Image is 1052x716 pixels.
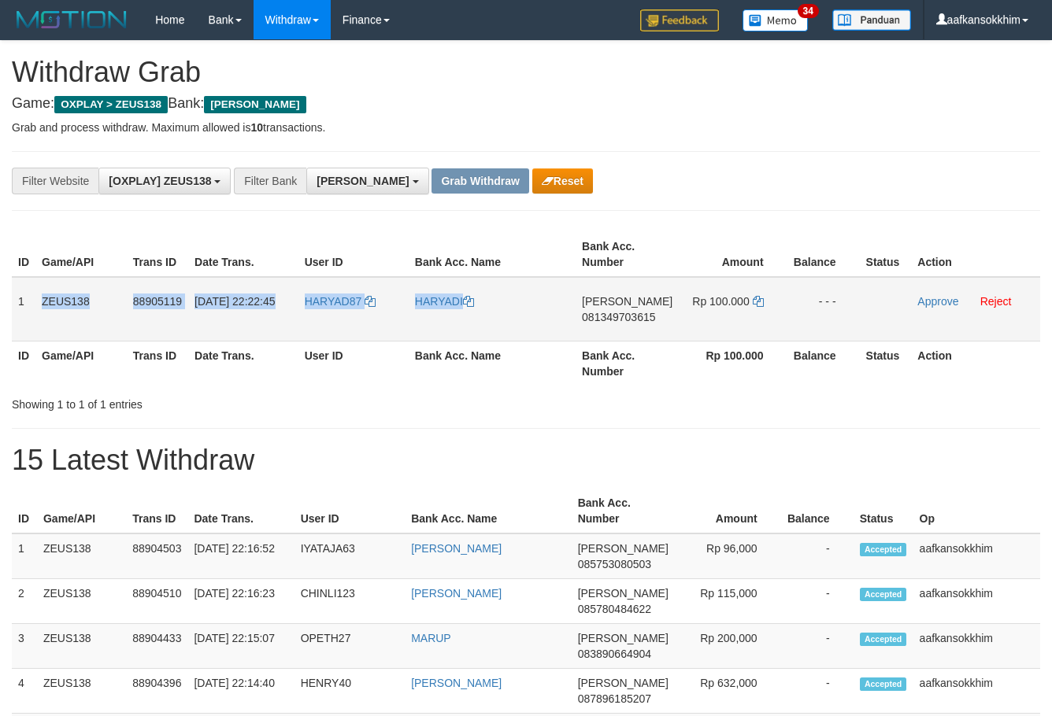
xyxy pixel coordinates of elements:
[37,579,126,624] td: ZEUS138
[692,295,749,308] span: Rp 100.000
[917,295,958,308] a: Approve
[572,489,675,533] th: Bank Acc. Number
[54,96,168,113] span: OXPLAY > ZEUS138
[675,579,781,624] td: Rp 115,000
[798,4,819,18] span: 34
[12,390,427,412] div: Showing 1 to 1 of 1 entries
[781,579,854,624] td: -
[787,277,860,341] td: - - -
[126,533,187,579] td: 88904503
[109,175,211,187] span: [OXPLAY] ZEUS138
[35,232,127,277] th: Game/API
[12,669,37,714] td: 4
[913,579,1040,624] td: aafkansokkhim
[860,677,907,691] span: Accepted
[753,295,764,308] a: Copy 100000 to clipboard
[405,489,572,533] th: Bank Acc. Name
[294,533,406,579] td: IYATAJA63
[126,579,187,624] td: 88904510
[12,341,35,386] th: ID
[411,587,502,600] a: [PERSON_NAME]
[860,341,912,386] th: Status
[781,624,854,669] td: -
[582,295,672,308] span: [PERSON_NAME]
[294,624,406,669] td: OPETH27
[411,677,502,689] a: [PERSON_NAME]
[133,295,182,308] span: 88905119
[578,632,669,644] span: [PERSON_NAME]
[250,121,263,134] strong: 10
[532,168,593,194] button: Reset
[409,232,576,277] th: Bank Acc. Name
[578,648,651,660] span: Copy 083890664904 to clipboard
[298,232,409,277] th: User ID
[12,579,37,624] td: 2
[675,624,781,669] td: Rp 200,000
[781,533,854,579] td: -
[12,168,98,194] div: Filter Website
[37,489,126,533] th: Game/API
[12,489,37,533] th: ID
[832,9,911,31] img: panduan.png
[913,669,1040,714] td: aafkansokkhim
[675,669,781,714] td: Rp 632,000
[675,533,781,579] td: Rp 96,000
[411,542,502,555] a: [PERSON_NAME]
[12,445,1040,476] h1: 15 Latest Withdraw
[578,603,651,615] span: Copy 085780484622 to clipboard
[913,533,1040,579] td: aafkansokkhim
[679,341,787,386] th: Rp 100.000
[298,341,409,386] th: User ID
[578,677,669,689] span: [PERSON_NAME]
[913,489,1040,533] th: Op
[860,543,907,556] span: Accepted
[679,232,787,277] th: Amount
[12,232,35,277] th: ID
[35,341,127,386] th: Game/API
[126,624,187,669] td: 88904433
[409,341,576,386] th: Bank Acc. Name
[194,295,275,308] span: [DATE] 22:22:45
[12,96,1040,112] h4: Game: Bank:
[127,232,188,277] th: Trans ID
[187,579,294,624] td: [DATE] 22:16:23
[787,232,860,277] th: Balance
[411,632,451,644] a: MARUP
[188,341,298,386] th: Date Trans.
[578,542,669,555] span: [PERSON_NAME]
[35,277,127,341] td: ZEUS138
[576,232,679,277] th: Bank Acc. Number
[432,168,528,194] button: Grab Withdraw
[578,587,669,600] span: [PERSON_NAME]
[317,175,409,187] span: [PERSON_NAME]
[854,489,913,533] th: Status
[294,489,406,533] th: User ID
[576,341,679,386] th: Bank Acc. Number
[911,232,1040,277] th: Action
[578,692,651,705] span: Copy 087896185207 to clipboard
[860,232,912,277] th: Status
[37,669,126,714] td: ZEUS138
[126,489,187,533] th: Trans ID
[305,295,376,308] a: HARYAD87
[787,341,860,386] th: Balance
[126,669,187,714] td: 88904396
[911,341,1040,386] th: Action
[127,341,188,386] th: Trans ID
[860,588,907,601] span: Accepted
[37,533,126,579] td: ZEUS138
[294,579,406,624] td: CHINLI123
[640,9,719,31] img: Feedback.jpg
[204,96,306,113] span: [PERSON_NAME]
[305,295,362,308] span: HARYAD87
[415,295,474,308] a: HARYADI
[12,277,35,341] td: 1
[781,489,854,533] th: Balance
[294,669,406,714] td: HENRY40
[675,489,781,533] th: Amount
[187,533,294,579] td: [DATE] 22:16:52
[37,624,126,669] td: ZEUS138
[743,9,809,31] img: Button%20Memo.svg
[98,168,231,194] button: [OXPLAY] ZEUS138
[12,624,37,669] td: 3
